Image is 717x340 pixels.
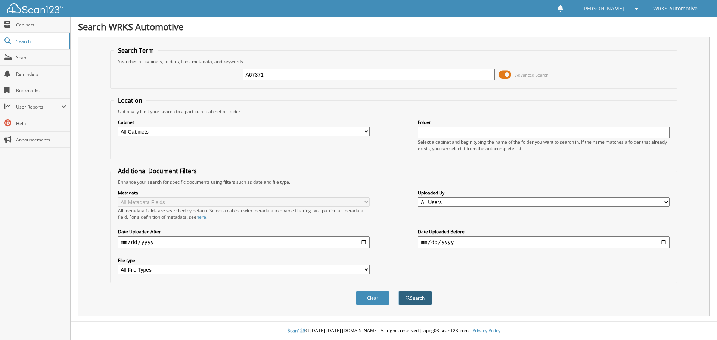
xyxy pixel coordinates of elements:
[114,58,674,65] div: Searches all cabinets, folders, files, metadata, and keywords
[114,46,158,54] legend: Search Term
[118,190,370,196] label: Metadata
[71,322,717,340] div: © [DATE]-[DATE] [DOMAIN_NAME]. All rights reserved | appg03-scan123-com |
[118,228,370,235] label: Date Uploaded After
[418,236,670,248] input: end
[78,21,710,33] h1: Search WRKS Automotive
[288,327,305,334] span: Scan123
[114,96,146,105] legend: Location
[418,228,670,235] label: Date Uploaded Before
[196,214,206,220] a: here
[114,179,674,185] div: Enhance your search for specific documents using filters such as date and file type.
[418,139,670,152] div: Select a cabinet and begin typing the name of the folder you want to search in. If the name match...
[16,104,61,110] span: User Reports
[114,108,674,115] div: Optionally limit your search to a particular cabinet or folder
[118,119,370,125] label: Cabinet
[515,72,549,78] span: Advanced Search
[16,38,65,44] span: Search
[680,304,717,340] iframe: Chat Widget
[418,190,670,196] label: Uploaded By
[16,87,66,94] span: Bookmarks
[114,167,201,175] legend: Additional Document Filters
[398,291,432,305] button: Search
[7,3,63,13] img: scan123-logo-white.svg
[16,120,66,127] span: Help
[16,137,66,143] span: Announcements
[16,71,66,77] span: Reminders
[16,54,66,61] span: Scan
[16,22,66,28] span: Cabinets
[118,208,370,220] div: All metadata fields are searched by default. Select a cabinet with metadata to enable filtering b...
[356,291,389,305] button: Clear
[472,327,500,334] a: Privacy Policy
[582,6,624,11] span: [PERSON_NAME]
[418,119,670,125] label: Folder
[118,257,370,263] label: File type
[118,236,370,248] input: start
[653,6,698,11] span: WRKS Automotive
